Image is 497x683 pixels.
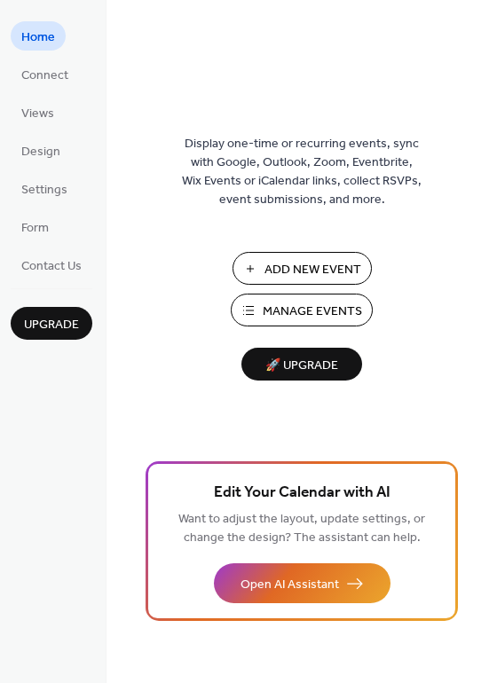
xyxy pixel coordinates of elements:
[11,136,71,165] a: Design
[21,105,54,123] span: Views
[11,212,59,241] a: Form
[263,302,362,321] span: Manage Events
[21,257,82,276] span: Contact Us
[241,576,339,594] span: Open AI Assistant
[178,507,425,550] span: Want to adjust the layout, update settings, or change the design? The assistant can help.
[241,348,362,381] button: 🚀 Upgrade
[11,21,66,51] a: Home
[182,135,422,209] span: Display one-time or recurring events, sync with Google, Outlook, Zoom, Eventbrite, Wix Events or ...
[21,143,60,161] span: Design
[21,181,67,200] span: Settings
[24,316,79,334] span: Upgrade
[21,28,55,47] span: Home
[252,354,351,378] span: 🚀 Upgrade
[264,261,361,279] span: Add New Event
[233,252,372,285] button: Add New Event
[21,219,49,238] span: Form
[231,294,373,326] button: Manage Events
[11,98,65,127] a: Views
[11,307,92,340] button: Upgrade
[11,250,92,279] a: Contact Us
[21,67,68,85] span: Connect
[11,174,78,203] a: Settings
[214,481,390,506] span: Edit Your Calendar with AI
[214,563,390,603] button: Open AI Assistant
[11,59,79,89] a: Connect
